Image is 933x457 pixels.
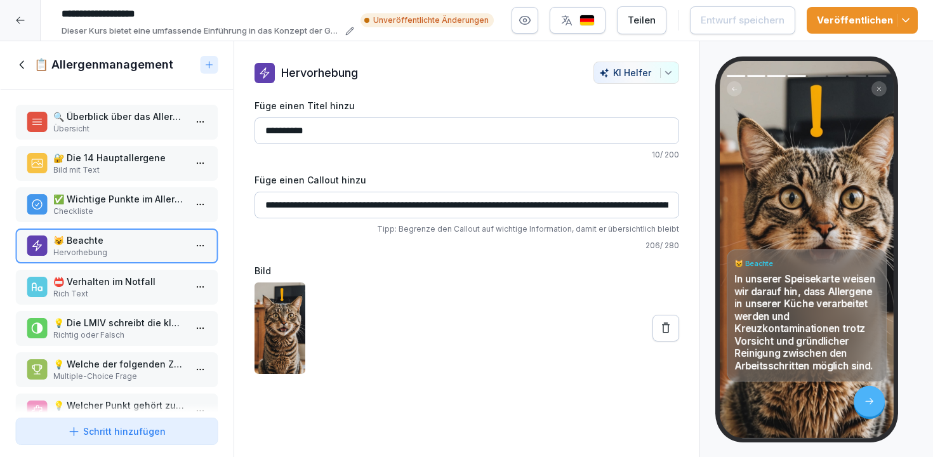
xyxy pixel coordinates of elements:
div: 🔍 Überblick über das AllergenmanagementÜbersicht [15,105,218,140]
img: de.svg [579,15,595,27]
div: Entwurf speichern [701,13,784,27]
p: Richtig oder Falsch [53,329,185,341]
div: Teilen [628,13,656,27]
p: Multiple-Choice Frage [53,371,185,382]
p: Hervorhebung [53,247,185,258]
button: KI Helfer [593,62,679,84]
div: 😺 BeachteHervorhebung [15,228,218,263]
h4: 😺 Beachte [734,259,878,268]
div: 💡 Welcher Punkt gehört zu den Vorgaben im Allergenmanagement?Single-Choice Frage [15,394,218,428]
p: 💡 Welche der folgenden Zutaten sind Hauptallergene? [53,357,185,371]
p: Bild mit Text [53,164,185,176]
p: 🔐 Die 14 Hauptallergene [53,151,185,164]
p: 🔍 Überblick über das Allergenmanagement [53,110,185,123]
p: 😺 Beachte [53,234,185,247]
p: Unveröffentlichte Änderungen [373,15,489,26]
p: In unserer Speisekarte weisen wir darauf hin, dass Allergene in unserer Küche verarbeitet werden ... [734,273,878,372]
div: KI Helfer [599,67,673,78]
button: Schritt hinzufügen [15,418,218,445]
div: Veröffentlichen [817,13,908,27]
p: Rich Text [53,288,185,300]
p: 10 / 200 [255,149,679,161]
p: 206 / 280 [255,240,679,251]
label: Bild [255,264,679,277]
div: 💡 Die LMIV schreibt die klare Benennung aller Allergene im Zutatenverzeichnis vor.Richtig oder Fa... [15,311,218,346]
div: 💡 Welche der folgenden Zutaten sind Hauptallergene?Multiple-Choice Frage [15,352,218,387]
div: ✅ Wichtige Punkte im AllergenmanagementCheckliste [15,187,218,222]
button: Entwurf speichern [690,6,795,34]
div: 📛 Verhalten im NotfallRich Text [15,270,218,305]
label: Füge einen Titel hinzu [255,99,679,112]
p: ✅ Wichtige Punkte im Allergenmanagement [53,192,185,206]
p: Tipp: Begrenze den Callout auf wichtige Information, damit er übersichtlich bleibt [255,223,679,235]
div: 🔐 Die 14 HauptallergeneBild mit Text [15,146,218,181]
p: Übersicht [53,123,185,135]
p: 📛 Verhalten im Notfall [53,275,185,288]
p: 💡 Die LMIV schreibt die klare Benennung aller Allergene im Zutatenverzeichnis vor. [53,316,185,329]
p: Checkliste [53,206,185,217]
p: 💡 Welcher Punkt gehört zu den Vorgaben im Allergenmanagement? [53,399,185,412]
h1: 📋 Allergenmanagement [34,57,173,72]
button: Teilen [617,6,666,34]
img: mf3yngpb0z5fa6uf0nnx0pvc.png [255,282,305,374]
div: Schritt hinzufügen [68,425,166,438]
p: Hervorhebung [281,64,358,81]
label: Füge einen Callout hinzu [255,173,679,187]
p: Dieser Kurs bietet eine umfassende Einführung in das Konzept der Gefahrenanalyse und kritischen K... [62,25,341,37]
button: Veröffentlichen [807,7,918,34]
